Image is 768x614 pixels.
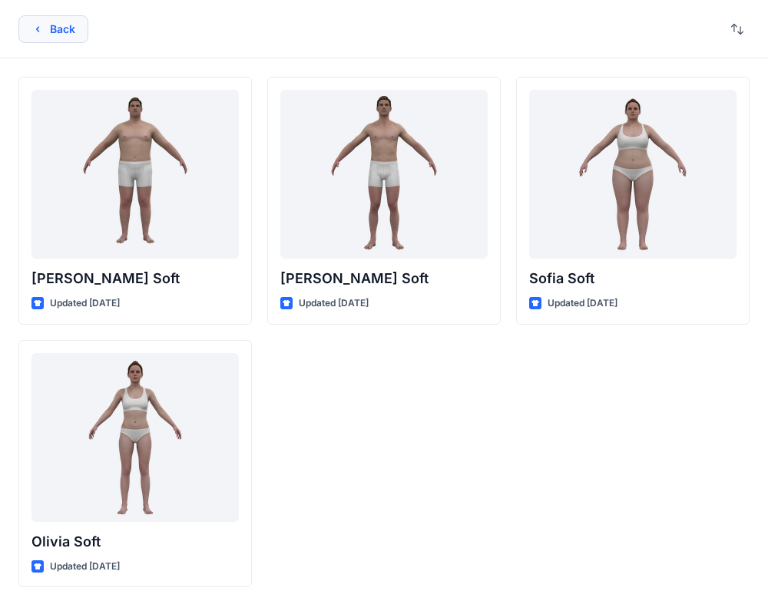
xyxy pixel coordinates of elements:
[31,90,239,259] a: Joseph Soft
[18,15,88,43] button: Back
[548,295,617,312] p: Updated [DATE]
[31,531,239,553] p: Olivia Soft
[50,295,120,312] p: Updated [DATE]
[31,353,239,522] a: Olivia Soft
[280,90,488,259] a: Oliver Soft
[529,90,737,259] a: Sofia Soft
[529,268,737,289] p: Sofia Soft
[50,559,120,575] p: Updated [DATE]
[31,268,239,289] p: [PERSON_NAME] Soft
[280,268,488,289] p: [PERSON_NAME] Soft
[299,295,369,312] p: Updated [DATE]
